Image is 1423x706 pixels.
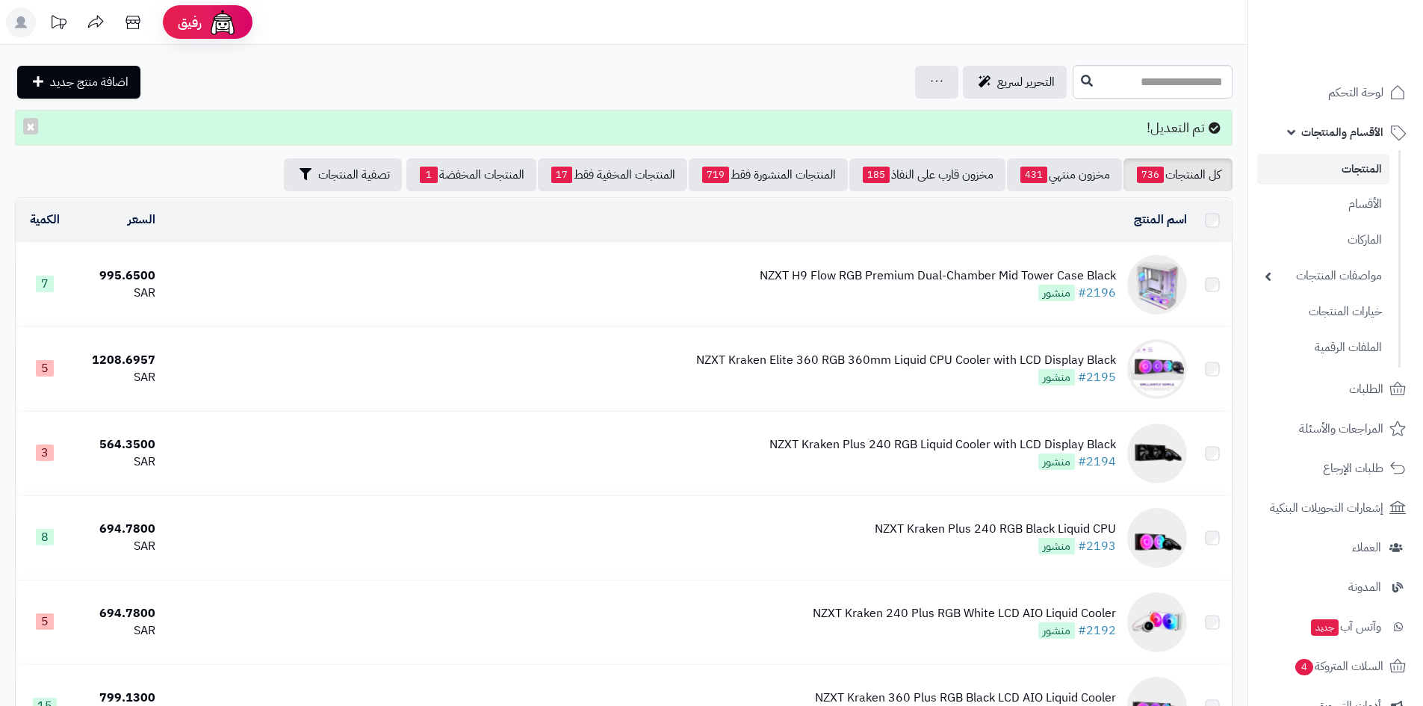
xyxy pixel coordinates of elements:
a: السعر [128,211,155,229]
span: اضافة منتج جديد [50,73,128,91]
div: NZXT H9 Flow RGB Premium Dual-Chamber Mid Tower Case Black [760,267,1116,285]
img: NZXT Kraken Plus 240 RGB Black Liquid CPU [1127,508,1187,568]
span: منشور [1038,285,1075,301]
div: 995.6500 [79,267,155,285]
a: المنتجات المنشورة فقط719 [689,158,848,191]
span: الطلبات [1349,379,1383,400]
span: رفيق [178,13,202,31]
span: السلات المتروكة [1294,656,1383,677]
span: منشور [1038,622,1075,639]
span: 4 [1295,659,1313,675]
img: ai-face.png [208,7,238,37]
div: 694.7800 [79,605,155,622]
span: 5 [36,613,54,630]
span: منشور [1038,369,1075,385]
a: خيارات المنتجات [1257,296,1389,328]
span: وآتس آب [1309,616,1381,637]
div: NZXT Kraken Plus 240 RGB Liquid Cooler with LCD Display Black [769,436,1116,453]
span: 1 [420,167,438,183]
span: العملاء [1352,537,1381,558]
span: 431 [1020,167,1047,183]
a: الأقسام [1257,188,1389,220]
span: منشور [1038,453,1075,470]
span: 719 [702,167,729,183]
img: NZXT Kraken Elite 360 RGB 360mm Liquid CPU Cooler with LCD Display Black [1127,339,1187,399]
img: logo-2.png [1321,40,1409,71]
a: كل المنتجات736 [1123,158,1233,191]
img: NZXT Kraken Plus 240 RGB Liquid Cooler with LCD Display Black [1127,424,1187,483]
a: الكمية [30,211,60,229]
div: NZXT Kraken Plus 240 RGB Black Liquid CPU [875,521,1116,538]
span: طلبات الإرجاع [1323,458,1383,479]
div: تم التعديل! [15,110,1233,146]
a: العملاء [1257,530,1414,566]
a: #2195 [1078,368,1116,386]
a: اسم المنتج [1134,211,1187,229]
a: #2192 [1078,622,1116,640]
a: المنتجات المخفية فقط17 [538,158,687,191]
span: 185 [863,167,890,183]
a: اضافة منتج جديد [17,66,140,99]
img: NZXT H9 Flow RGB Premium Dual-Chamber Mid Tower Case Black [1127,255,1187,315]
img: NZXT Kraken 240 Plus RGB White LCD AIO Liquid Cooler [1127,592,1187,652]
a: لوحة التحكم [1257,75,1414,111]
a: المدونة [1257,569,1414,605]
span: تصفية المنتجات [318,166,390,184]
span: 17 [551,167,572,183]
span: 7 [36,276,54,292]
a: وآتس آبجديد [1257,609,1414,645]
div: 694.7800 [79,521,155,538]
div: SAR [79,622,155,640]
span: لوحة التحكم [1328,82,1383,103]
a: المراجعات والأسئلة [1257,411,1414,447]
a: المنتجات [1257,154,1389,185]
button: × [23,118,38,134]
a: مواصفات المنتجات [1257,260,1389,292]
a: تحديثات المنصة [40,7,77,41]
a: طلبات الإرجاع [1257,450,1414,486]
a: الطلبات [1257,371,1414,407]
a: مخزون قارب على النفاذ185 [849,158,1005,191]
a: إشعارات التحويلات البنكية [1257,490,1414,526]
span: 5 [36,360,54,377]
div: NZXT Kraken 240 Plus RGB White LCD AIO Liquid Cooler [813,605,1116,622]
span: 3 [36,445,54,461]
div: SAR [79,538,155,555]
span: الأقسام والمنتجات [1301,122,1383,143]
a: #2193 [1078,537,1116,555]
a: #2194 [1078,453,1116,471]
a: مخزون منتهي431 [1007,158,1122,191]
span: 8 [36,529,54,545]
button: تصفية المنتجات [284,158,402,191]
a: #2196 [1078,284,1116,302]
a: التحرير لسريع [963,66,1067,99]
a: الملفات الرقمية [1257,332,1389,364]
span: المدونة [1348,577,1381,598]
div: SAR [79,369,155,386]
div: 564.3500 [79,436,155,453]
span: 736 [1137,167,1164,183]
span: إشعارات التحويلات البنكية [1270,498,1383,518]
span: جديد [1311,619,1339,636]
div: 1208.6957 [79,352,155,369]
span: المراجعات والأسئلة [1299,418,1383,439]
a: السلات المتروكة4 [1257,648,1414,684]
span: التحرير لسريع [997,73,1055,91]
a: الماركات [1257,224,1389,256]
div: SAR [79,285,155,302]
a: المنتجات المخفضة1 [406,158,536,191]
div: SAR [79,453,155,471]
span: منشور [1038,538,1075,554]
div: NZXT Kraken Elite 360 RGB 360mm Liquid CPU Cooler with LCD Display Black [696,352,1116,369]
